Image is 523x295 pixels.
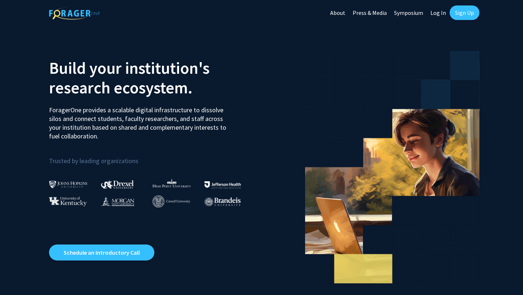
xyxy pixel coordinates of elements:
img: High Point University [153,179,191,187]
h2: Build your institution's research ecosystem. [49,58,256,97]
a: Opens in a new tab [49,245,154,260]
img: Drexel University [101,180,134,189]
img: Morgan State University [101,197,134,206]
p: Trusted by leading organizations [49,146,256,166]
p: ForagerOne provides a scalable digital infrastructure to dissolve silos and connect students, fac... [49,100,231,141]
img: Johns Hopkins University [49,181,88,188]
img: Brandeis University [204,197,241,206]
img: University of Kentucky [49,197,87,206]
img: Thomas Jefferson University [204,181,241,188]
img: Cornell University [153,195,190,207]
img: ForagerOne Logo [49,7,100,20]
iframe: Chat [5,262,31,290]
a: Sign Up [450,5,479,20]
